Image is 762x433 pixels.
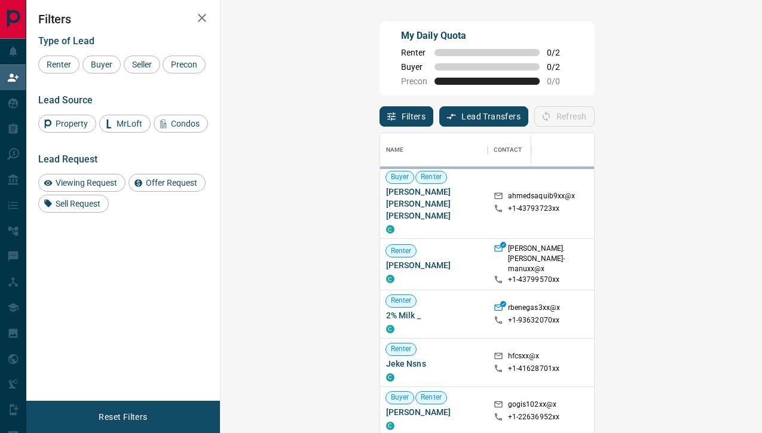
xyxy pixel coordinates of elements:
span: Renter [386,344,417,354]
span: Viewing Request [51,178,121,188]
span: Jeke Nsns [386,358,482,370]
div: MrLoft [99,115,151,133]
p: +1- 22636952xx [508,412,560,422]
div: Contact [494,133,522,167]
button: Filters [380,106,434,127]
span: Offer Request [142,178,201,188]
div: Viewing Request [38,174,126,192]
div: Condos [154,115,208,133]
p: rbenegas3xx@x [508,303,561,315]
span: Seller [128,60,156,69]
div: condos.ca [386,275,394,283]
span: Renter [416,172,446,182]
span: Precon [401,76,427,86]
div: condos.ca [386,422,394,430]
div: Seller [124,56,160,73]
div: Offer Request [128,174,206,192]
p: +1- 41628701xx [508,364,560,374]
span: [PERSON_NAME] [386,259,482,271]
div: Renter [38,56,79,73]
span: Renter [386,246,417,256]
div: condos.ca [386,325,394,333]
p: ahmedsaquib9xx@x [508,191,576,204]
span: Buyer [401,62,427,72]
div: condos.ca [386,225,394,234]
span: Buyer [87,60,117,69]
span: 0 / 2 [547,62,573,72]
p: [PERSON_NAME].[PERSON_NAME]-manuxx@x [508,244,577,274]
button: Lead Transfers [439,106,528,127]
span: Renter [416,392,446,403]
p: gogis102xx@x [508,400,557,412]
span: Renter [42,60,75,69]
span: 0 / 0 [547,76,573,86]
span: Type of Lead [38,35,94,47]
div: Name [380,133,488,167]
span: 2% Milk _ [386,309,482,321]
div: Buyer [82,56,121,73]
span: [PERSON_NAME] [PERSON_NAME] [PERSON_NAME] [386,186,482,222]
div: condos.ca [386,373,394,382]
span: MrLoft [112,119,146,128]
div: Property [38,115,96,133]
span: Precon [167,60,201,69]
div: Name [386,133,404,167]
p: hfcsxx@x [508,351,540,364]
span: Lead Source [38,94,93,106]
span: Condos [167,119,204,128]
p: +1- 93632070xx [508,315,560,325]
span: Renter [401,48,427,57]
span: Lead Request [38,153,97,165]
span: [PERSON_NAME] [386,406,482,418]
div: Precon [163,56,206,73]
p: +1- 43793723xx [508,204,560,214]
p: +1- 43799570xx [508,275,560,285]
span: Property [51,119,92,128]
span: Buyer [386,392,414,403]
span: Sell Request [51,199,105,208]
h2: Filters [38,12,208,26]
button: Reset Filters [91,407,155,427]
div: Sell Request [38,195,109,213]
span: Renter [386,296,417,306]
span: Buyer [386,172,414,182]
p: My Daily Quota [401,29,573,43]
span: 0 / 2 [547,48,573,57]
